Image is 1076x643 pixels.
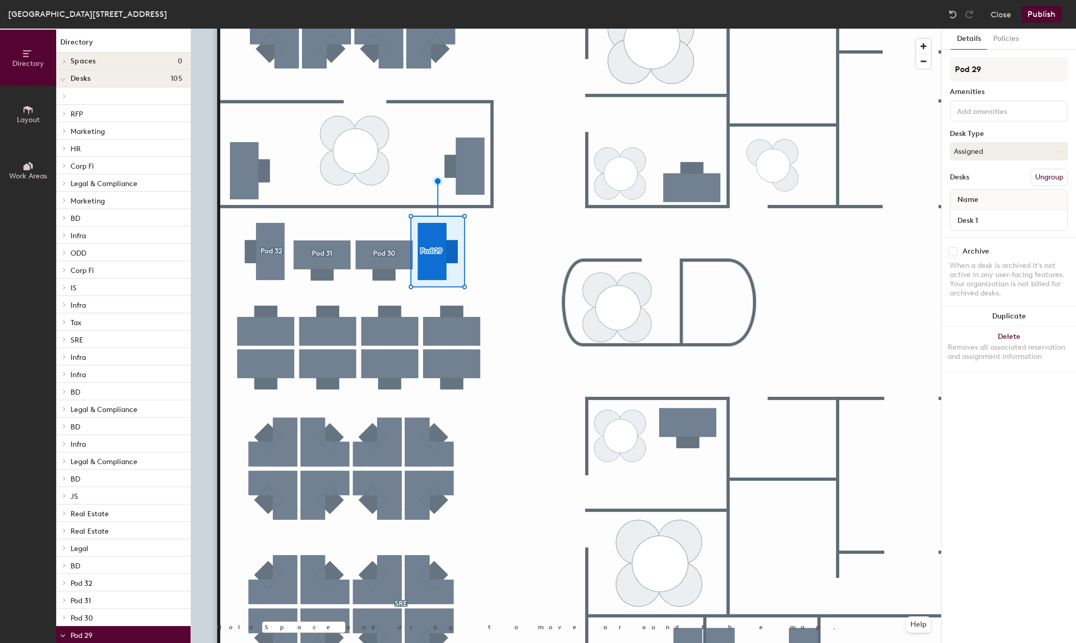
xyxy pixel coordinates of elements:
[171,75,182,83] span: 105
[8,8,167,20] div: [GEOGRAPHIC_DATA][STREET_ADDRESS]
[951,29,987,50] button: Details
[71,596,91,605] span: Pod 31
[71,110,83,119] span: RFP
[71,127,105,136] span: Marketing
[71,423,80,431] span: BD
[71,492,78,501] span: JS
[1031,169,1068,186] button: Ungroup
[71,631,92,640] span: Pod 29
[964,9,974,19] img: Redo
[71,75,90,83] span: Desks
[71,145,81,153] span: HR
[71,614,93,623] span: Pod 30
[950,142,1068,160] button: Assigned
[71,353,86,362] span: Infra
[71,562,80,570] span: BD
[987,29,1025,50] button: Policies
[71,388,80,397] span: BD
[950,261,1068,298] div: When a desk is archived it's not active in any user-facing features. Your organization is not bil...
[950,130,1068,138] div: Desk Type
[71,179,137,188] span: Legal & Compliance
[952,213,1065,227] input: Unnamed desk
[71,266,94,275] span: Corp Fi
[71,197,105,205] span: Marketing
[71,284,77,292] span: IS
[71,249,86,258] span: ODD
[991,6,1011,22] button: Close
[948,343,1070,361] div: Removes all associated reservation and assignment information
[950,173,969,181] div: Desks
[71,214,80,223] span: BD
[9,172,47,180] span: Work Areas
[71,579,92,588] span: Pod 32
[950,88,1068,96] div: Amenities
[71,318,81,327] span: Tax
[71,57,96,65] span: Spaces
[71,475,80,484] span: BD
[71,440,86,449] span: Infra
[71,162,94,171] span: Corp Fi
[963,247,989,256] div: Archive
[952,191,984,209] span: Name
[56,37,191,53] h1: Directory
[71,405,137,414] span: Legal & Compliance
[71,457,137,466] span: Legal & Compliance
[12,59,44,68] span: Directory
[942,306,1076,327] button: Duplicate
[71,371,86,379] span: Infra
[71,301,86,310] span: Infra
[178,57,182,65] span: 0
[942,327,1076,372] button: DeleteRemoves all associated reservation and assignment information
[1021,6,1062,22] button: Publish
[71,527,109,536] span: Real Estate
[71,336,83,345] span: SRE
[948,9,958,19] img: Undo
[71,544,88,553] span: Legal
[71,510,109,518] span: Real Estate
[906,616,931,633] button: Help
[71,232,86,240] span: Infra
[955,104,1047,117] input: Add amenities
[17,116,40,124] span: Layout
